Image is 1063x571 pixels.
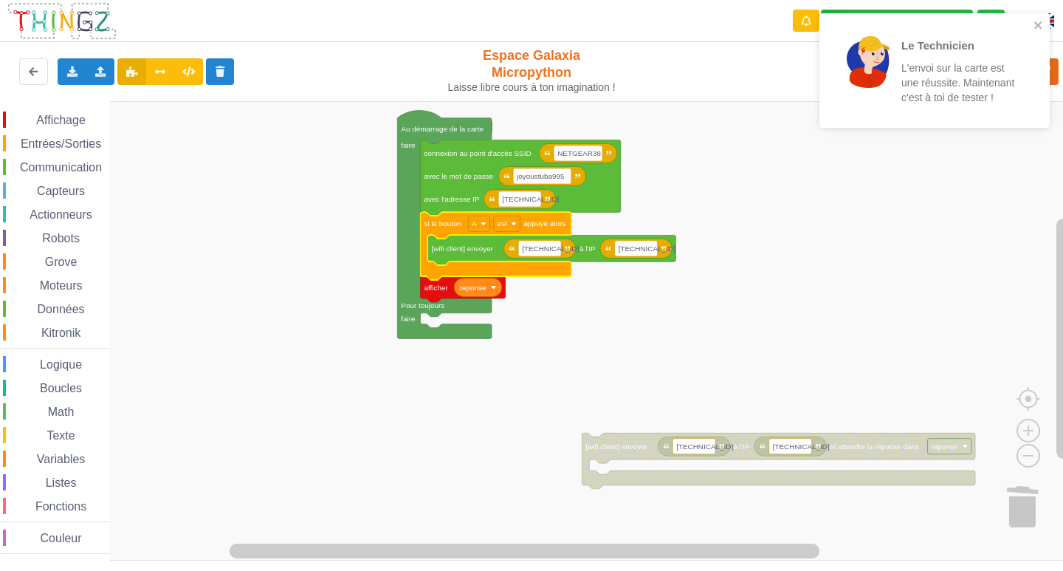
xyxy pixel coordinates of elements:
text: [TECHNICAL_ID] [619,245,675,253]
text: et attendre la réponse dans [830,442,919,451]
text: [TECHNICAL_ID] [522,245,579,253]
text: faire [401,141,416,149]
text: reponse [932,442,958,451]
span: Listes [44,476,79,489]
text: [wifi client] envoyer [585,442,647,451]
span: Robots [40,232,82,245]
text: reponse [460,284,486,292]
span: Kitronik [39,326,83,339]
button: close [1033,19,1044,33]
text: avec l'adresse IP [424,195,480,203]
span: Logique [38,358,84,371]
span: Données [35,303,87,315]
span: Capteurs [35,185,87,197]
span: Fonctions [33,500,89,513]
span: Math [46,406,77,418]
p: Le Technicien [901,38,1016,53]
span: Moteurs [38,279,85,292]
div: Espace Galaxia Micropython [441,47,622,94]
text: joyoustuba995 [516,172,565,180]
text: NETGEAR38 [557,149,601,157]
text: [TECHNICAL_ID] [773,442,830,451]
text: [TECHNICAL_ID] [502,195,559,203]
text: [wifi client] envoyer [431,245,493,253]
text: A [472,219,477,228]
p: L'envoi sur la carte est une réussite. Maintenant c'est à toi de tester ! [901,61,1016,105]
span: Actionneurs [27,208,94,221]
span: Couleur [38,532,84,544]
text: afficher [424,284,448,292]
span: Boucles [38,382,84,394]
text: est [498,219,507,228]
span: Texte [44,429,77,442]
text: à l'IP [579,245,596,253]
span: Grove [43,256,80,268]
text: à l'IP [734,442,750,451]
span: Variables [35,453,88,465]
text: Pour toujours [401,301,444,310]
div: Laisse libre cours à ton imagination ! [441,81,622,94]
span: Communication [18,161,104,174]
img: thingz_logo.png [7,1,117,41]
text: avec le mot de passe [424,172,493,180]
text: appuyé alors [523,219,565,228]
span: Entrées/Sorties [18,137,103,150]
text: Au démarrage de la carte [401,125,484,133]
text: connexion au point d'accès SSID [424,149,531,157]
text: faire [401,315,416,323]
div: Ta base fonctionne bien ! [821,10,973,33]
text: si le bouton [424,219,461,228]
span: Affichage [34,114,87,126]
text: [TECHNICAL_ID] [676,442,733,451]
